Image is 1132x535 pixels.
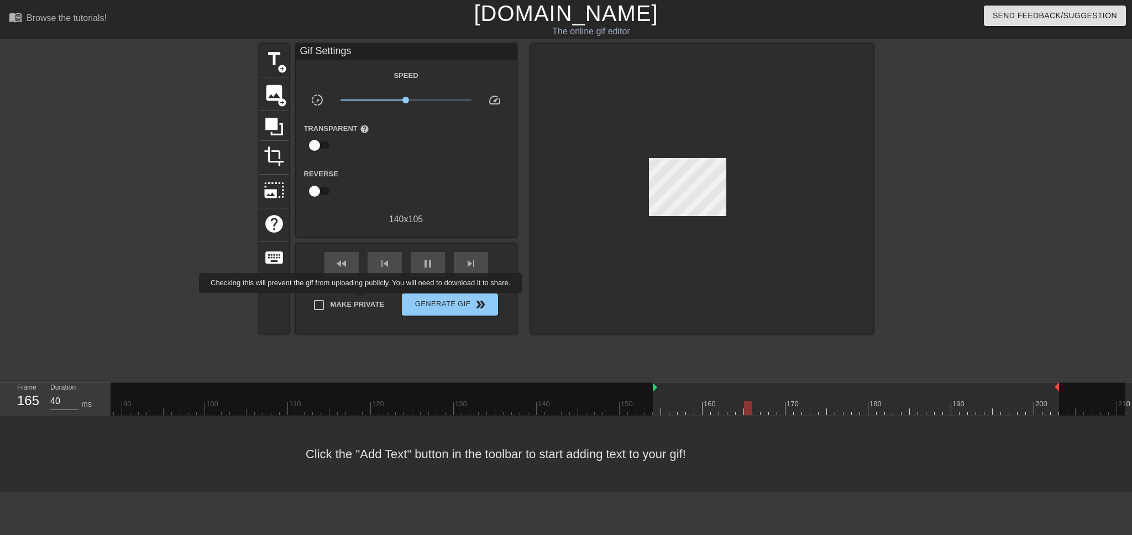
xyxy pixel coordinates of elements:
label: Duration [50,385,76,391]
span: skip_next [464,257,478,270]
span: pause [421,257,434,270]
span: Make Private [331,299,385,310]
label: Speed [394,70,418,81]
span: add_circle [277,98,287,107]
span: menu_book [9,11,22,24]
div: 170 [787,398,800,410]
label: Reverse [304,169,338,180]
img: bound-end.png [1055,382,1059,391]
button: Generate Gif [402,293,497,316]
span: help [264,213,285,234]
span: skip_previous [378,257,391,270]
div: Browse the tutorials! [27,13,107,23]
span: help [360,124,369,134]
div: 180 [869,398,883,410]
span: image [264,82,285,103]
span: keyboard [264,247,285,268]
span: double_arrow [474,298,487,311]
span: Send Feedback/Suggestion [993,9,1117,23]
div: Gif Settings [296,44,517,60]
div: 140 x 105 [296,213,517,226]
span: add_circle [277,64,287,74]
div: 200 [1035,398,1049,410]
div: 165 [17,391,34,411]
button: Send Feedback/Suggestion [984,6,1126,26]
div: The online gif editor [383,25,800,38]
div: 190 [952,398,966,410]
span: crop [264,146,285,167]
span: Generate Gif [406,298,493,311]
label: Transparent [304,123,369,134]
div: ms [81,398,92,410]
div: 160 [704,398,717,410]
span: photo_size_select_large [264,180,285,201]
a: Browse the tutorials! [9,11,107,28]
span: slow_motion_video [311,93,324,107]
span: fast_rewind [335,257,348,270]
span: title [264,49,285,70]
a: [DOMAIN_NAME] [474,1,658,25]
span: speed [488,93,501,107]
div: Frame [9,382,42,415]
